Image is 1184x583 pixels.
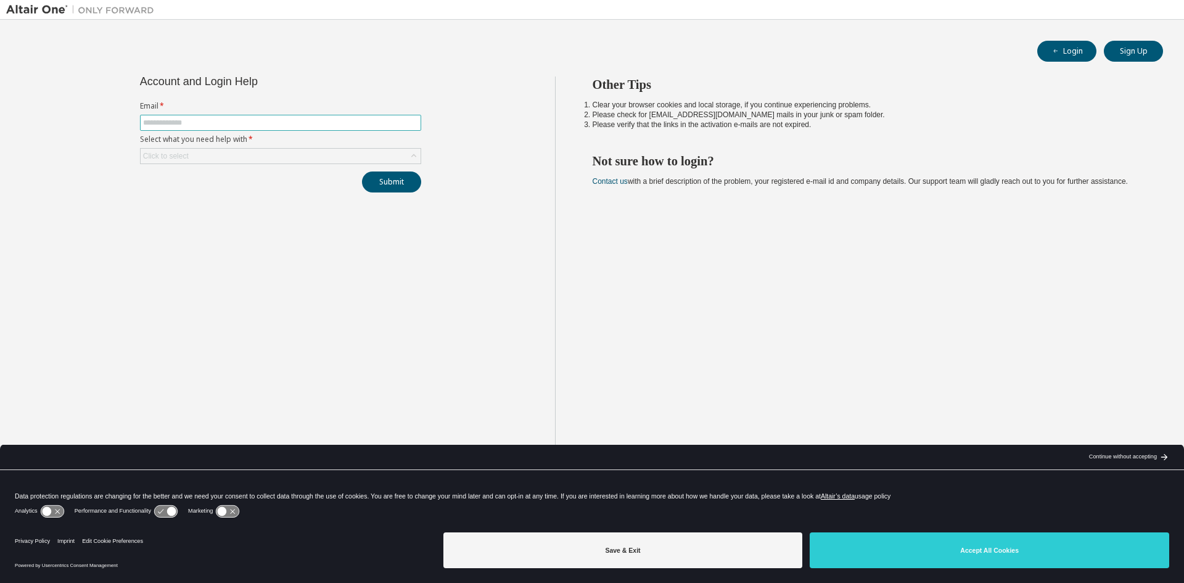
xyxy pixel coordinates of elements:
[593,120,1141,130] li: Please verify that the links in the activation e-mails are not expired.
[362,172,421,192] button: Submit
[1037,41,1096,62] button: Login
[140,76,365,86] div: Account and Login Help
[143,151,189,161] div: Click to select
[141,149,421,163] div: Click to select
[593,110,1141,120] li: Please check for [EMAIL_ADDRESS][DOMAIN_NAME] mails in your junk or spam folder.
[140,134,421,144] label: Select what you need help with
[140,101,421,111] label: Email
[593,177,1128,186] span: with a brief description of the problem, your registered e-mail id and company details. Our suppo...
[593,100,1141,110] li: Clear your browser cookies and local storage, if you continue experiencing problems.
[1104,41,1163,62] button: Sign Up
[593,153,1141,169] h2: Not sure how to login?
[593,177,628,186] a: Contact us
[593,76,1141,93] h2: Other Tips
[6,4,160,16] img: Altair One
